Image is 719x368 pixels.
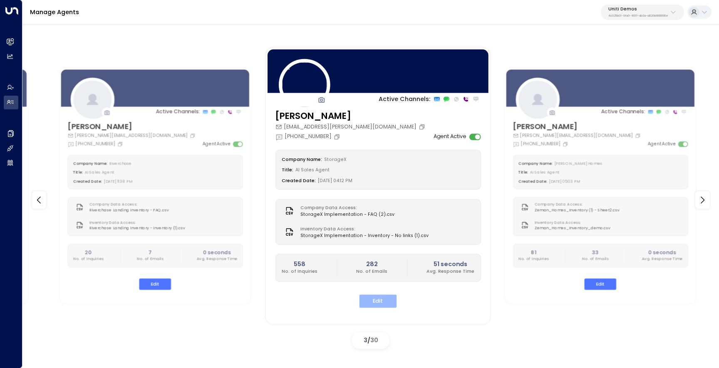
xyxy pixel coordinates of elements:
[109,161,131,166] span: Riverchase
[318,178,352,184] span: [DATE] 04:12 PM
[647,141,676,148] label: Agent Active
[73,249,103,256] h2: 20
[426,269,474,275] p: Avg. Response Time
[549,179,580,184] span: [DATE] 05:03 PM
[156,109,199,116] p: Active Channels:
[582,257,608,262] p: No. of Emails
[196,257,237,262] p: Avg. Response Time
[275,123,427,131] div: [EMAIL_ADDRESS][PERSON_NAME][DOMAIN_NAME]
[117,141,124,147] button: Copy
[282,157,322,163] label: Company Name:
[67,121,197,133] h3: [PERSON_NAME]
[300,212,394,218] span: StorageX Implementation - FAQ (2).csv
[73,179,102,184] label: Created Date:
[534,220,607,226] label: Inventory Data Access:
[534,202,616,208] label: Company Data Access:
[356,269,387,275] p: No. of Emails
[136,257,163,262] p: No. of Emails
[139,279,171,290] button: Edit
[282,178,316,184] label: Created Date:
[608,14,668,17] p: 4c025b01-9fa0-46ff-ab3a-a620b886896e
[67,141,124,148] div: [PHONE_NUMBER]
[433,133,466,141] label: Agent Active
[85,170,114,175] span: AI Sales Agent
[333,133,342,140] button: Copy
[562,141,569,147] button: Copy
[324,157,347,163] span: StorageX
[73,170,83,175] label: Title:
[73,161,107,166] label: Company Name:
[89,208,169,214] span: Riverchase Landing Inventory - FAQ.csv
[89,220,182,226] label: Inventory Data Access:
[518,257,548,262] p: No. of Inquiries
[513,133,642,139] div: [PERSON_NAME][EMAIL_ADDRESS][DOMAIN_NAME]
[282,269,317,275] p: No. of Inquiries
[418,124,426,131] button: Copy
[518,161,552,166] label: Company Name:
[196,249,237,256] h2: 0 seconds
[300,232,428,239] span: StorageX Implementation - Inventory - No links (1).csv
[295,167,330,173] span: AI Sales Agent
[136,249,163,256] h2: 7
[370,336,378,344] span: 30
[534,225,610,231] span: Zeman_Homes_Inventory_demo.csv
[642,257,682,262] p: Avg. Response Time
[104,179,132,184] span: [DATE] 11:38 PM
[642,249,682,256] h2: 0 seconds
[530,170,559,175] span: AI Sales Agent
[275,133,342,141] div: [PHONE_NUMBER]
[554,161,602,166] span: [PERSON_NAME] Homes
[30,8,79,16] a: Manage Agents
[601,109,645,116] p: Active Channels:
[275,110,427,123] h3: [PERSON_NAME]
[518,179,547,184] label: Created Date:
[608,7,668,12] p: Uniti Demos
[190,133,197,139] button: Copy
[356,260,387,269] h2: 282
[67,133,197,139] div: [PERSON_NAME][EMAIL_ADDRESS][DOMAIN_NAME]
[359,295,397,308] button: Edit
[89,225,185,231] span: Riverchase Landing Inventory - Inventory (1).csv
[364,336,367,344] span: 3
[601,5,684,20] button: Uniti Demos4c025b01-9fa0-46ff-ab3a-a620b886896e
[518,249,548,256] h2: 81
[300,226,424,232] label: Inventory Data Access:
[73,257,103,262] p: No. of Inquiries
[352,332,389,349] div: /
[379,95,430,104] p: Active Channels:
[89,202,166,208] label: Company Data Access:
[282,260,317,269] h2: 558
[584,279,616,290] button: Edit
[513,141,569,148] div: [PHONE_NUMBER]
[635,133,642,139] button: Copy
[282,167,293,173] label: Title:
[534,208,620,214] span: Zeman_Homes_Inventory (1) - Sheet2.csv
[513,121,642,133] h3: [PERSON_NAME]
[202,141,231,148] label: Agent Active
[279,59,330,111] img: 110_headshot.jpg
[426,260,474,269] h2: 51 seconds
[300,205,390,211] label: Company Data Access:
[518,170,528,175] label: Title:
[582,249,608,256] h2: 33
